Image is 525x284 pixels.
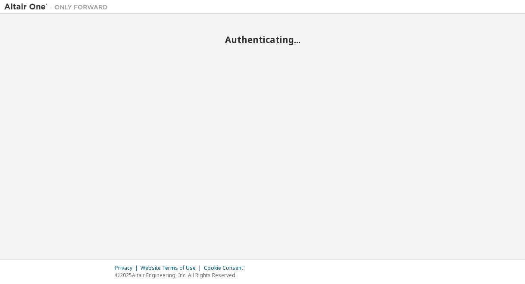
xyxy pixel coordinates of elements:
div: Privacy [115,265,141,272]
img: Altair One [4,3,112,11]
h2: Authenticating... [4,34,521,45]
div: Cookie Consent [204,265,248,272]
div: Website Terms of Use [141,265,204,272]
p: © 2025 Altair Engineering, Inc. All Rights Reserved. [115,272,248,279]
